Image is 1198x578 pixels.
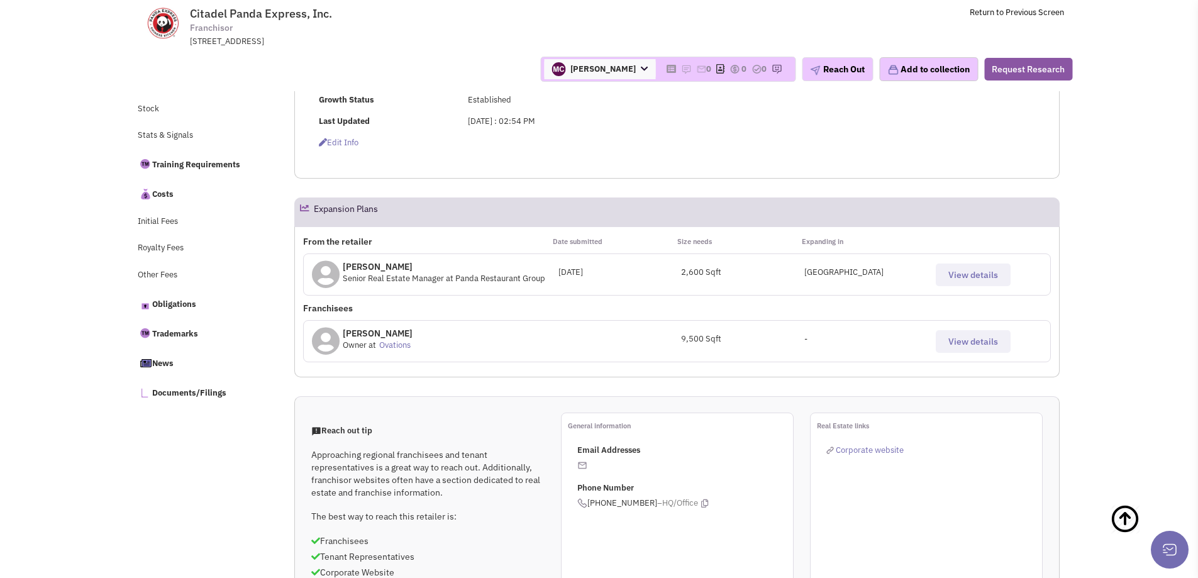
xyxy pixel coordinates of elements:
img: QPkP4yKEfE-4k4QRUioSew.png [552,62,565,76]
b: Last Updated [319,116,370,126]
div: - [804,333,928,345]
p: Franchisees [303,302,1051,314]
div: 2,600 Sqft [681,267,804,279]
div: 9,500 Sqft [681,333,804,345]
a: Stock [131,97,269,121]
a: Back To Top [1110,491,1173,573]
span: Edit info [319,137,358,148]
div: Established [460,94,668,106]
span: Reach out tip [311,425,372,436]
img: icon-note.png [681,64,691,74]
img: icon-dealamount.png [729,64,740,74]
p: From the retailer [303,235,552,248]
span: 0 [762,64,767,74]
span: Corporate website [836,445,904,455]
img: icon-email-active-16.png [577,460,587,470]
p: The best way to reach this retailer is: [311,510,544,523]
b: Growth Status [319,94,374,105]
img: icon-email-active-16.png [696,64,706,74]
a: Return to Previous Screen [970,7,1064,18]
img: icon-phone.png [577,498,587,508]
p: Tenant Representatives [311,550,544,563]
span: Franchisor [190,21,233,35]
img: icon-collection-lavender.png [887,64,899,75]
p: Franchisees [311,535,544,547]
p: Approaching regional franchisees and tenant representatives is a great way to reach out. Addition... [311,448,544,499]
span: –HQ/Office [657,497,698,509]
span: Senior Real Estate Manager at Panda Restaurant Group [343,273,545,284]
p: Email Addresses [577,445,793,457]
button: Request Research [984,58,1072,81]
div: [DATE] : 02:54 PM [460,116,668,128]
img: reachlinkicon.png [826,447,834,454]
a: Costs [131,181,269,207]
button: Add to collection [879,57,978,81]
img: TaskCount.png [752,64,762,74]
a: Corporate website [826,445,904,455]
img: plane.png [810,65,820,75]
a: Trademarks [131,320,269,347]
p: [PERSON_NAME] [343,327,414,340]
span: View details [948,269,998,281]
a: Ovations [379,340,411,350]
button: Reach Out [802,57,873,81]
span: View details [948,336,998,347]
p: Date submitted [553,235,677,248]
a: Initial Fees [131,210,269,234]
div: [DATE] [558,267,682,279]
a: Obligations [131,291,269,317]
button: View details [936,330,1011,353]
span: [PERSON_NAME] [544,59,655,79]
p: Phone Number [577,482,793,494]
a: Documents/Filings [131,379,269,406]
span: 0 [706,64,711,74]
p: Real Estate links [817,420,1042,432]
img: research-icon.png [772,64,782,74]
button: View details [936,264,1011,286]
h2: Expansion Plans [314,198,378,226]
a: Training Requirements [131,151,269,177]
p: Expanding in [802,235,926,248]
p: [PERSON_NAME] [343,260,545,273]
div: [STREET_ADDRESS] [190,36,518,48]
span: [PHONE_NUMBER] [577,497,793,509]
a: News [131,350,269,376]
div: [GEOGRAPHIC_DATA] [804,267,928,279]
span: 0 [741,64,746,74]
span: Owner [343,340,367,350]
p: Size needs [677,235,802,248]
a: Royalty Fees [131,236,269,260]
a: Other Fees [131,264,269,287]
span: Citadel Panda Express, Inc. [190,6,332,21]
img: www.pandaexpress.com [134,8,192,39]
a: Stats & Signals [131,124,269,148]
span: at [369,340,376,350]
p: General information [568,420,793,432]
